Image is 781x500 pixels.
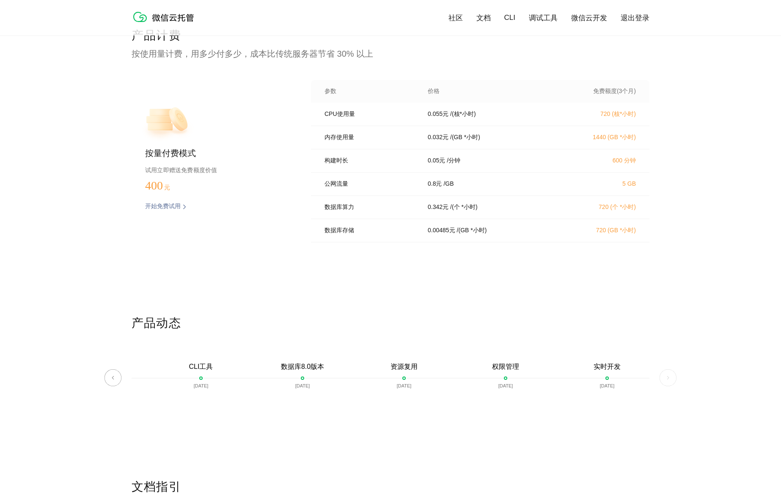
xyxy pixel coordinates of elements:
p: 0.032 元 [428,134,448,141]
p: 内存使用量 [324,134,416,141]
p: / (个 *小时) [450,203,478,211]
a: CLI [504,14,515,22]
p: 1440 (GB *小时) [561,134,636,141]
p: 按使用量计费，用多少付多少，成本比传统服务器节省 30% 以上 [132,48,649,60]
p: [DATE] [600,383,615,388]
p: 文档指引 [132,479,649,496]
p: 0.05 元 [428,157,445,165]
p: 0.055 元 [428,110,448,118]
p: 数据库存储 [324,227,416,234]
p: 构建时长 [324,157,416,165]
p: [DATE] [194,383,209,388]
p: CLI工具 [189,363,213,371]
p: 价格 [428,88,440,95]
a: 退出登录 [621,13,649,23]
p: 0.342 元 [428,203,448,211]
span: 元 [164,184,170,191]
a: 调试工具 [529,13,558,23]
p: 5 GB [561,180,636,187]
p: 产品计费 [132,27,649,44]
p: [DATE] [498,383,513,388]
p: / (GB *小时) [457,227,487,234]
a: 微信云开发 [571,13,607,23]
a: 微信云托管 [132,19,199,27]
p: 免费额度(3个月) [561,88,636,95]
p: 400 [145,179,187,192]
p: 试用立即赠送免费额度价值 [145,165,284,176]
p: / (核*小时) [450,110,476,118]
p: 720 (个 *小时) [561,203,636,211]
p: 权限管理 [492,363,519,371]
p: 资源复用 [390,363,418,371]
p: 公网流量 [324,180,416,188]
p: / GB [443,180,454,188]
p: 参数 [324,88,416,95]
p: CPU使用量 [324,110,416,118]
a: 文档 [476,13,491,23]
p: 0.8 元 [428,180,442,188]
p: 数据库8.0版本 [281,363,324,371]
p: 数据库算力 [324,203,416,211]
p: [DATE] [397,383,412,388]
p: 720 (GB *小时) [561,227,636,234]
p: 720 (核*小时) [561,110,636,118]
p: 0.00485 元 [428,227,455,234]
p: / 分钟 [447,157,460,165]
a: 社区 [448,13,463,23]
p: 按量付费模式 [145,148,284,159]
p: 开始免费试用 [145,203,181,211]
img: 微信云托管 [132,8,199,25]
p: [DATE] [295,383,310,388]
p: 产品动态 [132,315,649,332]
p: 实时开发 [594,363,621,371]
p: 600 分钟 [561,157,636,165]
p: / (GB *小时) [450,134,480,141]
